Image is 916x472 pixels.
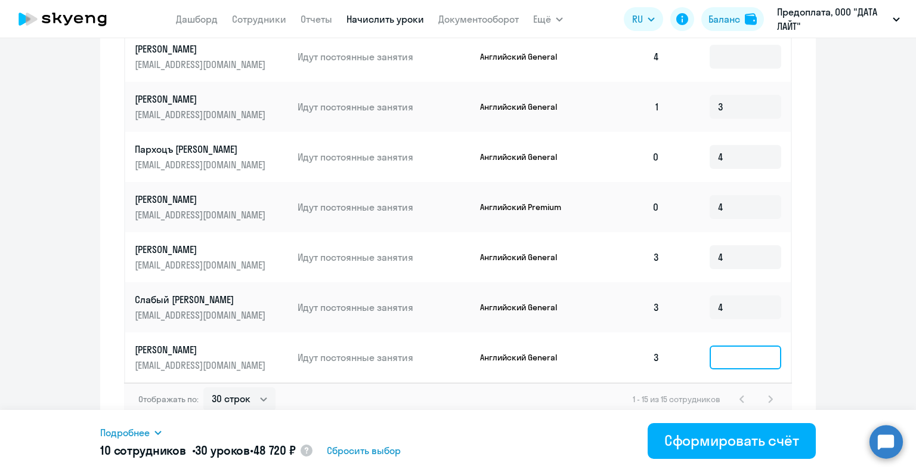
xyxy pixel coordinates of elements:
[586,132,669,182] td: 0
[135,258,268,272] p: [EMAIL_ADDRESS][DOMAIN_NAME]
[438,13,519,25] a: Документооборот
[100,442,296,459] h5: 10 сотрудников • •
[624,7,663,31] button: RU
[195,443,250,458] span: 30 уроков
[135,92,288,121] a: [PERSON_NAME][EMAIL_ADDRESS][DOMAIN_NAME]
[135,193,268,206] p: [PERSON_NAME]
[135,193,288,221] a: [PERSON_NAME][EMAIL_ADDRESS][DOMAIN_NAME]
[298,351,471,364] p: Идут постоянные занятия
[586,182,669,232] td: 0
[586,282,669,332] td: 3
[135,42,288,71] a: [PERSON_NAME][EMAIL_ADDRESS][DOMAIN_NAME]
[135,293,268,306] p: Слабый [PERSON_NAME]
[298,100,471,113] p: Идут постоянные занятия
[771,5,906,33] button: Предоплата, ООО "ДАТА ЛАЙТ"
[533,7,563,31] button: Ещё
[176,13,218,25] a: Дашборд
[100,425,150,440] span: Подробнее
[708,12,740,26] div: Баланс
[135,208,268,221] p: [EMAIL_ADDRESS][DOMAIN_NAME]
[586,232,669,282] td: 3
[480,352,570,363] p: Английский General
[745,13,757,25] img: balance
[135,243,268,256] p: [PERSON_NAME]
[135,309,268,322] p: [EMAIL_ADDRESS][DOMAIN_NAME]
[586,332,669,382] td: 3
[327,443,401,458] span: Сбросить выбор
[135,243,288,272] a: [PERSON_NAME][EMAIL_ADDRESS][DOMAIN_NAME]
[135,293,288,322] a: Слабый [PERSON_NAME][EMAIL_ADDRESS][DOMAIN_NAME]
[480,302,570,313] p: Английский General
[298,50,471,63] p: Идут постоянные занятия
[138,394,199,405] span: Отображать по:
[135,108,268,121] p: [EMAIL_ADDRESS][DOMAIN_NAME]
[135,158,268,171] p: [EMAIL_ADDRESS][DOMAIN_NAME]
[298,200,471,214] p: Идут постоянные занятия
[480,152,570,162] p: Английский General
[480,101,570,112] p: Английский General
[135,359,268,372] p: [EMAIL_ADDRESS][DOMAIN_NAME]
[480,51,570,62] p: Английский General
[298,301,471,314] p: Идут постоянные занятия
[135,58,268,71] p: [EMAIL_ADDRESS][DOMAIN_NAME]
[135,92,268,106] p: [PERSON_NAME]
[701,7,764,31] button: Балансbalance
[480,252,570,263] p: Английский General
[135,343,288,372] a: [PERSON_NAME][EMAIL_ADDRESS][DOMAIN_NAME]
[777,5,888,33] p: Предоплата, ООО "ДАТА ЛАЙТ"
[480,202,570,212] p: Английский Premium
[135,343,268,356] p: [PERSON_NAME]
[298,251,471,264] p: Идут постоянные занятия
[586,32,669,82] td: 4
[298,150,471,163] p: Идут постоянные занятия
[346,13,424,25] a: Начислить уроки
[664,431,799,450] div: Сформировать счёт
[633,394,720,405] span: 1 - 15 из 15 сотрудников
[135,42,268,55] p: [PERSON_NAME]
[301,13,332,25] a: Отчеты
[232,13,286,25] a: Сотрудники
[648,423,816,459] button: Сформировать счёт
[135,143,268,156] p: Пархоцъ [PERSON_NAME]
[632,12,643,26] span: RU
[135,143,288,171] a: Пархоцъ [PERSON_NAME][EMAIL_ADDRESS][DOMAIN_NAME]
[253,443,296,458] span: 48 720 ₽
[586,82,669,132] td: 1
[533,12,551,26] span: Ещё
